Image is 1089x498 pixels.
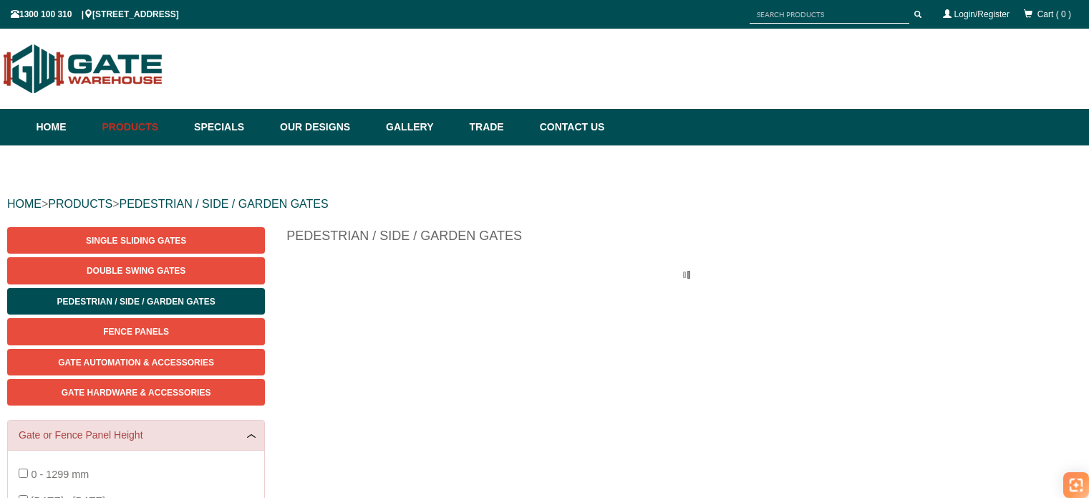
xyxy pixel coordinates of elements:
img: please_wait.gif [679,271,690,279]
span: Fence Panels [103,327,169,337]
a: Home [37,109,95,145]
input: SEARCH PRODUCTS [750,6,909,24]
a: Products [95,109,188,145]
span: Gate Hardware & Accessories [62,388,211,398]
span: 0 - 1299 mm [31,469,89,480]
a: PRODUCTS [48,198,112,210]
span: Pedestrian / Side / Garden Gates [57,297,216,307]
h1: Pedestrian / Side / Garden Gates [286,227,1082,252]
a: Fence Panels [7,318,265,345]
a: Gallery [379,109,462,145]
a: Gate Hardware & Accessories [7,379,265,406]
a: Trade [462,109,532,145]
a: Gate or Fence Panel Height [19,428,253,443]
span: Gate Automation & Accessories [58,358,214,368]
a: Our Designs [273,109,379,145]
a: Specials [187,109,273,145]
a: Login/Register [954,9,1010,19]
a: HOME [7,198,42,210]
span: Single Sliding Gates [86,236,186,246]
a: Gate Automation & Accessories [7,349,265,375]
span: Double Swing Gates [87,266,185,276]
span: 1300 100 310 | [STREET_ADDRESS] [11,9,179,19]
div: > > [7,181,1082,227]
span: Cart ( 0 ) [1037,9,1071,19]
a: PEDESTRIAN / SIDE / GARDEN GATES [119,198,328,210]
a: Contact Us [533,109,605,145]
a: Pedestrian / Side / Garden Gates [7,288,265,315]
a: Single Sliding Gates [7,227,265,254]
a: Double Swing Gates [7,257,265,284]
